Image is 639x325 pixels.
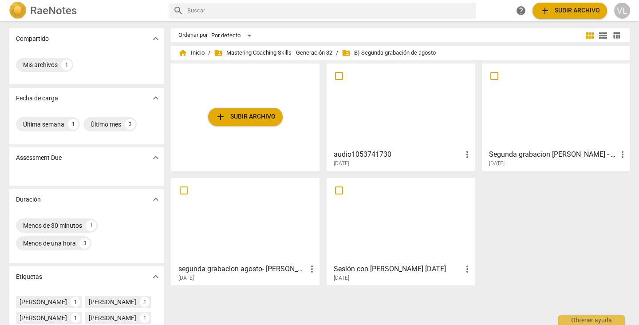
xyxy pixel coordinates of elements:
[462,149,473,160] span: more_vert
[596,29,610,42] button: Lista
[516,5,526,16] span: help
[16,153,62,162] p: Assessment Due
[150,152,161,163] span: expand_more
[307,264,317,274] span: more_vert
[86,220,96,231] div: 1
[140,297,150,307] div: 1
[211,28,255,43] div: Por defecto
[513,3,529,19] a: Obtener ayuda
[334,264,462,274] h3: Sesión con Ana MCS 21-08-25
[208,50,210,56] span: /
[178,48,187,57] span: home
[16,195,41,204] p: Duración
[149,193,162,206] button: Mostrar más
[20,297,67,306] div: [PERSON_NAME]
[598,30,608,41] span: view_list
[334,149,462,160] h3: audio1053741730
[330,181,472,281] a: Sesión con [PERSON_NAME] [DATE][DATE]
[610,29,623,42] button: Tabla
[187,4,472,18] input: Buscar
[23,60,58,69] div: Mis archivos
[584,30,595,41] span: view_module
[71,297,80,307] div: 1
[330,67,472,167] a: audio1053741730[DATE]
[79,238,90,249] div: 3
[16,34,49,44] p: Compartido
[174,181,316,281] a: segunda grabacion agosto- [PERSON_NAME][DATE]
[149,270,162,283] button: Mostrar más
[489,160,505,167] span: [DATE]
[336,50,338,56] span: /
[334,274,349,282] span: [DATE]
[9,2,162,20] a: LogoRaeNotes
[91,120,121,129] div: Último mes
[178,32,208,39] div: Ordenar por
[9,2,27,20] img: Logo
[23,221,82,230] div: Menos de 30 minutos
[462,264,473,274] span: more_vert
[532,3,607,19] button: Subir
[215,111,226,122] span: add
[540,5,550,16] span: add
[617,149,628,160] span: more_vert
[16,272,42,281] p: Etiquetas
[30,4,77,17] h2: RaeNotes
[150,93,161,103] span: expand_more
[89,313,136,322] div: [PERSON_NAME]
[214,48,223,57] span: folder_shared
[558,315,625,325] div: Obtener ayuda
[150,271,161,282] span: expand_more
[342,48,436,57] span: B) Segunda grabación de agosto
[61,59,72,70] div: 1
[583,29,596,42] button: Cuadrícula
[208,108,283,126] button: Subir
[178,264,307,274] h3: segunda grabacion agosto- Victor
[23,239,76,248] div: Menos de una hora
[214,48,332,57] span: Mastering Coaching Skills - Generación 32
[149,32,162,45] button: Mostrar más
[68,119,79,130] div: 1
[614,3,630,19] button: VL
[334,160,349,167] span: [DATE]
[16,94,58,103] p: Fecha de carga
[540,5,600,16] span: Subir archivo
[178,48,205,57] span: Inicio
[342,48,351,57] span: folder_shared
[23,120,64,129] div: Última semana
[173,5,184,16] span: search
[215,111,276,122] span: Subir archivo
[612,31,621,40] span: table_chart
[140,313,150,323] div: 1
[125,119,135,130] div: 3
[71,313,80,323] div: 1
[489,149,617,160] h3: Segunda grabacion de Agosto - Johana Montoya
[20,313,67,322] div: [PERSON_NAME]
[149,91,162,105] button: Mostrar más
[150,33,161,44] span: expand_more
[485,67,627,167] a: Segunda grabacion [PERSON_NAME] - [PERSON_NAME][DATE]
[89,297,136,306] div: [PERSON_NAME]
[178,274,194,282] span: [DATE]
[149,151,162,164] button: Mostrar más
[150,194,161,205] span: expand_more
